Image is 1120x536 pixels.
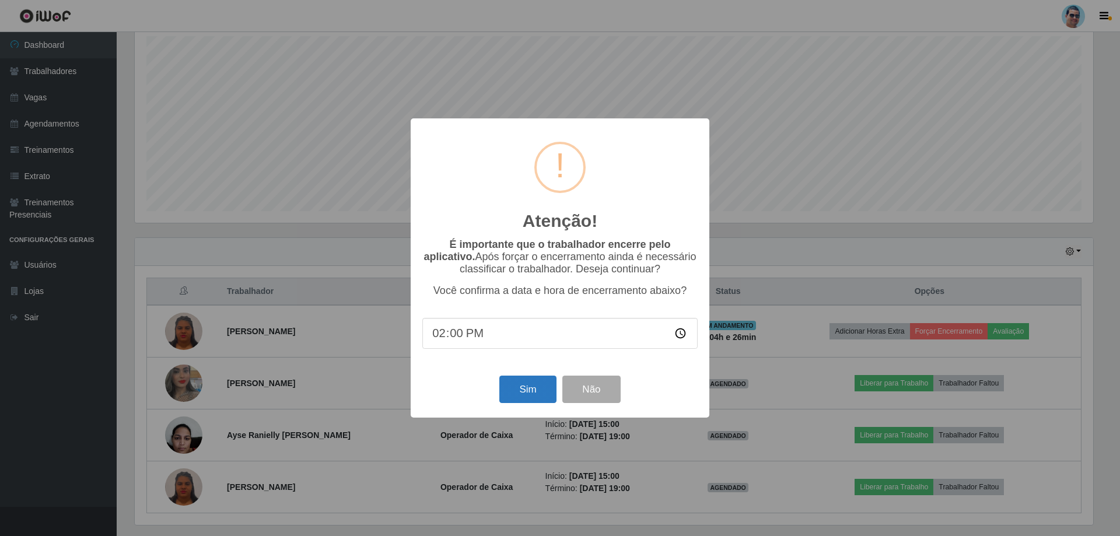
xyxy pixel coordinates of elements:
p: Após forçar o encerramento ainda é necessário classificar o trabalhador. Deseja continuar? [422,239,698,275]
button: Sim [499,376,556,403]
h2: Atenção! [523,211,597,232]
button: Não [562,376,620,403]
b: É importante que o trabalhador encerre pelo aplicativo. [423,239,670,262]
p: Você confirma a data e hora de encerramento abaixo? [422,285,698,297]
